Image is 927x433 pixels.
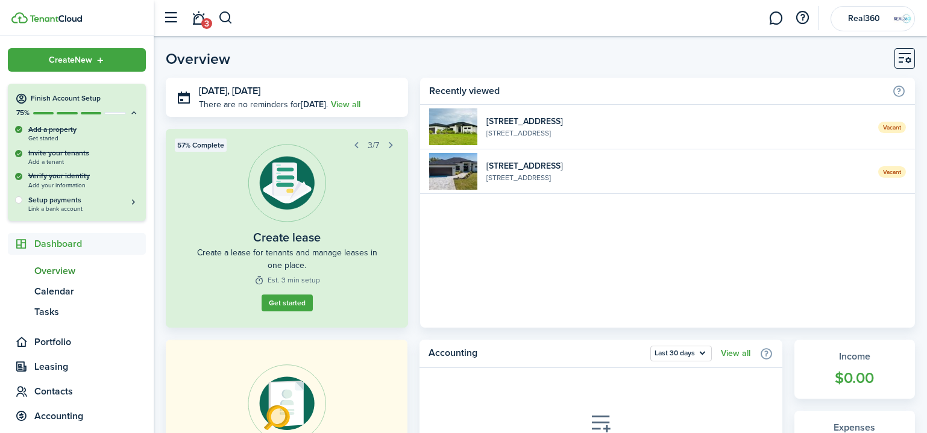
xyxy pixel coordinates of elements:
span: Vacant [878,122,906,133]
span: Portfolio [34,335,146,349]
a: Messaging [764,3,787,34]
button: Open menu [650,346,712,361]
a: Income$0.00 [794,340,916,399]
img: 1 [429,153,477,190]
img: TenantCloud [11,12,28,23]
button: Next step [382,137,399,154]
img: TenantCloud [30,15,82,22]
h5: Setup payments [28,195,139,205]
button: Customise [894,48,915,69]
a: Overview [8,261,146,281]
img: Lease [248,144,326,222]
span: Accounting [34,409,146,423]
button: Prev step [348,137,365,154]
button: Open resource center [792,8,812,28]
button: Finish Account Setup75% [8,84,146,118]
widget-list-item-title: [STREET_ADDRESS] [486,115,869,128]
b: [DATE] [301,98,326,111]
widget-list-item-description: [STREET_ADDRESS] [486,172,869,183]
home-widget-title: Accounting [429,346,644,361]
span: 57% Complete [177,140,224,151]
img: 1 [429,108,477,145]
home-widget-title: Recently viewed [429,84,886,98]
span: Real360 [840,14,888,23]
a: View all [721,349,750,358]
p: There are no reminders for . [199,98,328,111]
button: Open sidebar [159,7,182,30]
h3: [DATE], [DATE] [199,84,399,99]
span: Link a bank account [28,205,139,212]
a: Setup paymentsLink a bank account [28,195,139,212]
widget-stats-title: Income [806,349,903,364]
button: Search [218,8,233,28]
span: Calendar [34,284,146,299]
button: Open menu [8,48,146,72]
span: Vacant [878,166,906,178]
a: Notifications [187,3,210,34]
widget-list-item-title: [STREET_ADDRESS] [486,160,869,172]
span: Create New [49,56,92,64]
p: 75% [15,108,30,118]
span: 3/7 [368,139,379,152]
div: Finish Account Setup75% [8,124,146,221]
widget-stats-count: $0.00 [806,367,903,390]
h4: Finish Account Setup [31,93,139,104]
widget-step-title: Create lease [253,228,321,246]
span: Leasing [34,360,146,374]
span: Overview [34,264,146,278]
span: Tasks [34,305,146,319]
img: Real360 [893,9,912,28]
span: 3 [201,18,212,29]
a: Tasks [8,302,146,322]
header-page-title: Overview [166,51,230,66]
a: Calendar [8,281,146,302]
span: Dashboard [34,237,146,251]
a: View all [331,98,360,111]
a: Get started [262,294,313,311]
button: Last 30 days [650,346,712,361]
widget-step-time: Est. 3 min setup [254,275,320,285]
widget-step-description: Create a lease for tenants and manage leases in one place. [193,246,381,272]
widget-list-item-description: [STREET_ADDRESS] [486,128,869,139]
span: Contacts [34,384,146,399]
